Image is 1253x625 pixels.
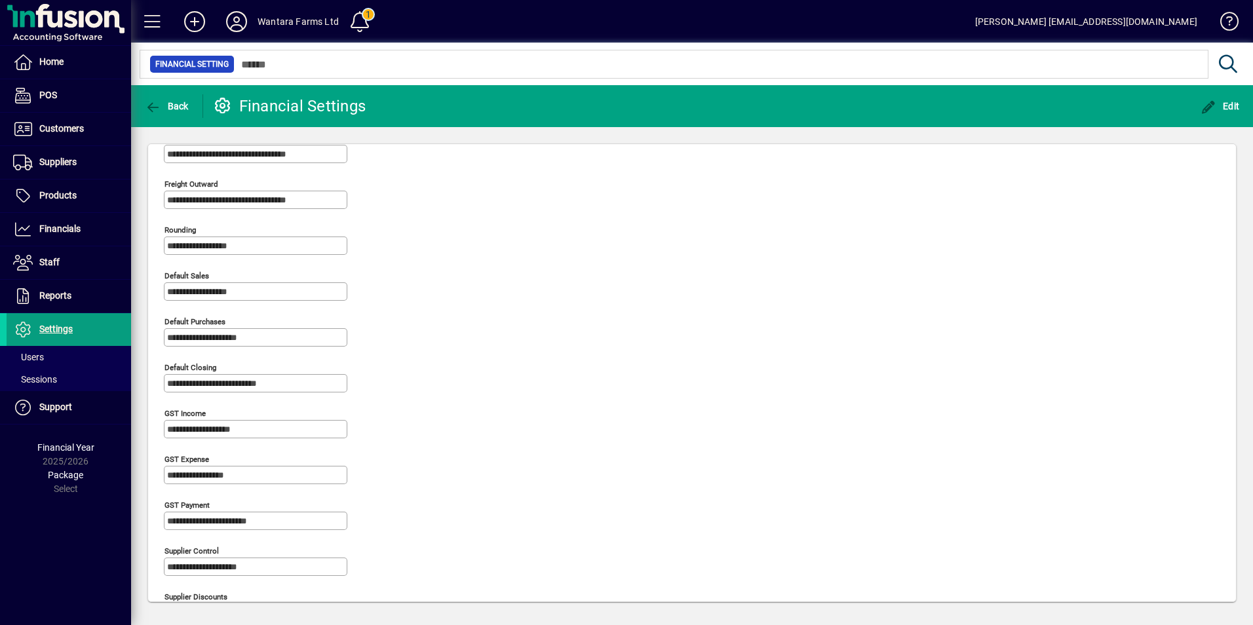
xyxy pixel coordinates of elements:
[39,324,73,334] span: Settings
[7,368,131,390] a: Sessions
[164,546,219,555] mat-label: Supplier Control
[37,442,94,453] span: Financial Year
[131,94,203,118] app-page-header-button: Back
[1201,101,1240,111] span: Edit
[164,454,209,463] mat-label: GST Expense
[258,11,339,32] div: Wantara Farms Ltd
[7,180,131,212] a: Products
[13,352,44,362] span: Users
[174,10,216,33] button: Add
[164,408,206,417] mat-label: GST Income
[1210,3,1237,45] a: Knowledge Base
[7,280,131,312] a: Reports
[164,225,196,234] mat-label: Rounding
[7,346,131,368] a: Users
[164,362,216,371] mat-label: Default Closing
[7,46,131,79] a: Home
[39,402,72,412] span: Support
[7,146,131,179] a: Suppliers
[7,213,131,246] a: Financials
[164,271,209,280] mat-label: Default Sales
[7,79,131,112] a: POS
[7,246,131,279] a: Staff
[39,257,60,267] span: Staff
[13,374,57,385] span: Sessions
[39,190,77,200] span: Products
[39,123,84,134] span: Customers
[39,56,64,67] span: Home
[164,592,227,601] mat-label: Supplier Discounts
[155,58,229,71] span: Financial Setting
[39,290,71,301] span: Reports
[39,90,57,100] span: POS
[7,391,131,424] a: Support
[142,94,192,118] button: Back
[213,96,366,117] div: Financial Settings
[7,113,131,145] a: Customers
[216,10,258,33] button: Profile
[164,179,218,188] mat-label: Freight Outward
[975,11,1197,32] div: [PERSON_NAME] [EMAIL_ADDRESS][DOMAIN_NAME]
[1197,94,1243,118] button: Edit
[164,500,210,509] mat-label: GST Payment
[39,157,77,167] span: Suppliers
[164,316,225,326] mat-label: Default Purchases
[39,223,81,234] span: Financials
[48,470,83,480] span: Package
[145,101,189,111] span: Back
